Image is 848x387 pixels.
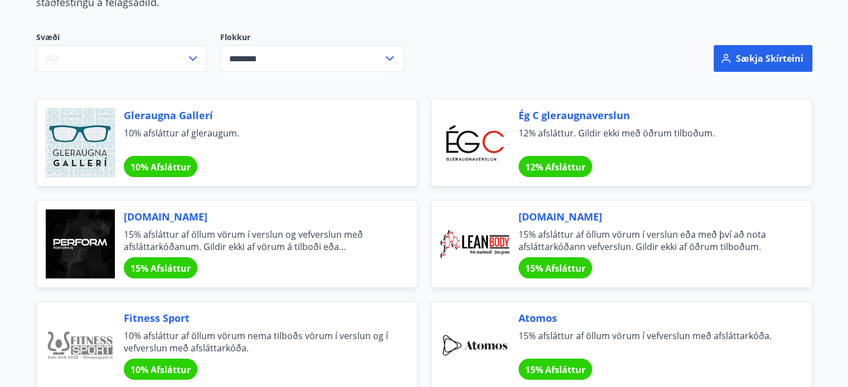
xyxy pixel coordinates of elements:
[124,228,390,253] span: 15% afsláttur af öllum vörum í verslun og vefverslun með afsláttarkóðanum. Gildir ekki af vörum á...
[220,32,404,43] label: Flokkur
[525,364,585,376] span: 15% Afsláttur
[46,52,59,65] span: Allt
[36,32,207,45] span: Svæði
[124,108,390,123] span: Gleraugna Gallerí
[519,209,785,224] span: [DOMAIN_NAME]
[124,330,390,354] span: 10% afsláttur af öllum vörum nema tilboðs vörum í verslun og í vefverslun með afsláttarkóða.
[130,161,191,173] span: 10% Afsláttur
[525,161,585,173] span: 12% Afsláttur
[519,330,785,354] span: 15% afsláttur af öllum vörum í vefverslun með afsláttarkóða.
[519,127,785,151] span: 12% afsláttur. Gildir ekki með öðrum tilboðum.
[130,364,191,376] span: 10% Afsláttur
[714,45,812,72] button: Sækja skírteini
[519,311,785,325] span: Atomos
[519,108,785,123] span: Ég C gleraugnaverslun
[36,45,207,72] button: Allt
[124,209,390,224] span: [DOMAIN_NAME]
[519,228,785,253] span: 15% afsláttur af öllum vörum í verslun eða með því að nota afsláttarkóðann vefverslun. Gildir ekk...
[124,311,390,325] span: Fitness Sport
[525,262,585,275] span: 15% Afsláttur
[130,262,191,275] span: 15% Afsláttur
[124,127,390,151] span: 10% afsláttur af gleraugum.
